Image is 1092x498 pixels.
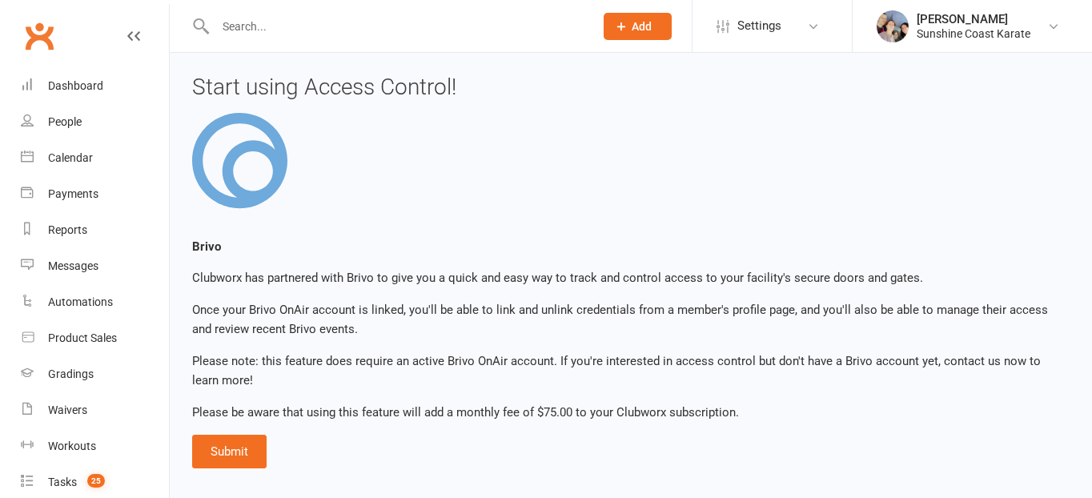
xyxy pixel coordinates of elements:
[21,428,169,464] a: Workouts
[48,223,87,236] div: Reports
[192,113,287,209] img: Brivo
[48,115,82,128] div: People
[632,20,652,33] span: Add
[48,259,98,272] div: Messages
[737,8,781,44] span: Settings
[192,300,1070,339] p: Once your Brivo OnAir account is linked, you'll be able to link and unlink credentials from a mem...
[48,79,103,92] div: Dashboard
[192,435,267,468] button: Submit
[192,403,1070,422] p: Please be aware that using this feature will add a monthly fee of $75.00 to your Clubworx subscri...
[48,187,98,200] div: Payments
[21,68,169,104] a: Dashboard
[48,151,93,164] div: Calendar
[192,75,1070,100] h3: Start using Access Control!
[21,392,169,428] a: Waivers
[604,13,672,40] button: Add
[21,104,169,140] a: People
[211,15,583,38] input: Search...
[48,404,87,416] div: Waivers
[19,16,59,56] a: Clubworx
[48,476,77,488] div: Tasks
[192,351,1070,390] p: Please note: this feature does require an active Brivo OnAir account. If you're interested in acc...
[21,248,169,284] a: Messages
[21,140,169,176] a: Calendar
[21,176,169,212] a: Payments
[48,295,113,308] div: Automations
[192,239,221,254] strong: Brivo
[877,10,909,42] img: thumb_image1623201351.png
[21,320,169,356] a: Product Sales
[917,12,1030,26] div: [PERSON_NAME]
[917,26,1030,41] div: Sunshine Coast Karate
[48,440,96,452] div: Workouts
[192,268,1070,287] p: Clubworx has partnered with Brivo to give you a quick and easy way to track and control access to...
[48,331,117,344] div: Product Sales
[87,474,105,488] span: 25
[21,356,169,392] a: Gradings
[48,367,94,380] div: Gradings
[21,212,169,248] a: Reports
[21,284,169,320] a: Automations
